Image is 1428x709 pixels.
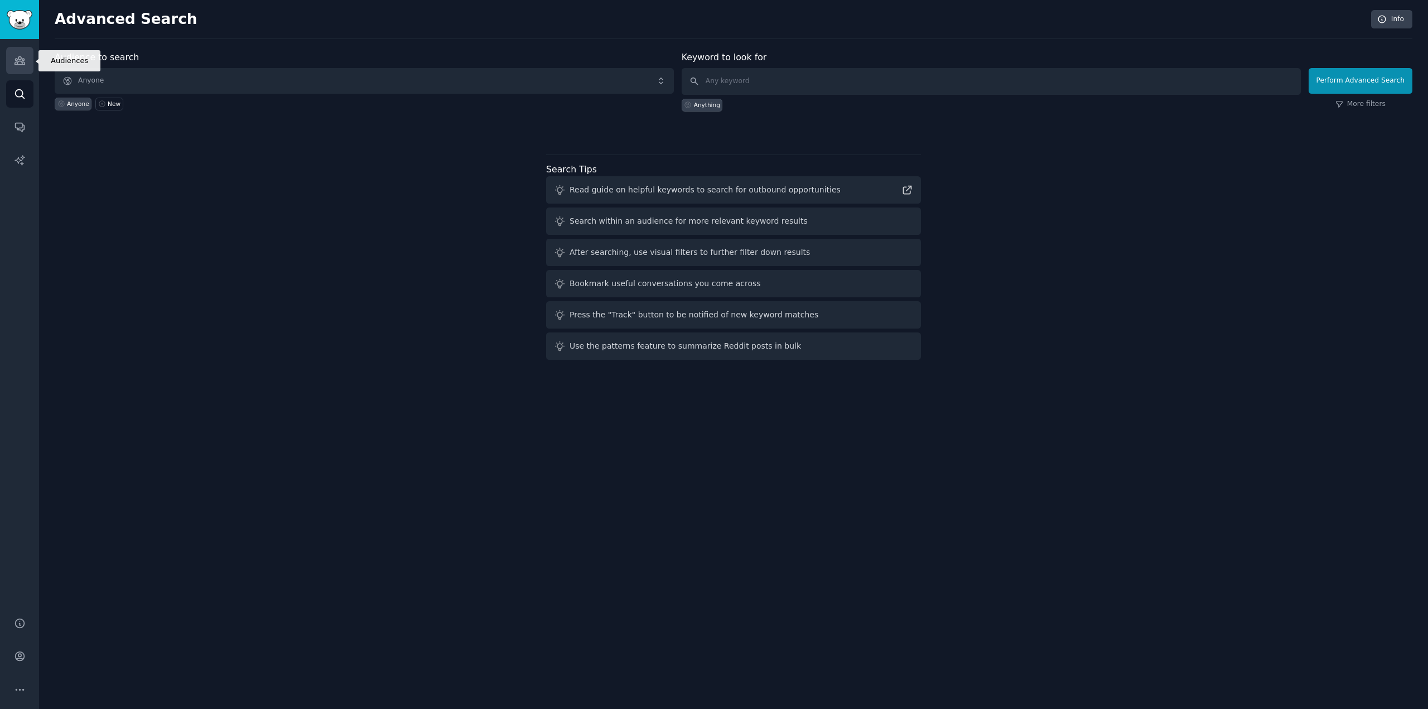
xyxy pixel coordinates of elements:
[682,52,767,62] label: Keyword to look for
[55,68,674,94] button: Anyone
[570,278,761,290] div: Bookmark useful conversations you come across
[570,215,808,227] div: Search within an audience for more relevant keyword results
[7,10,32,30] img: GummySearch logo
[546,164,597,175] label: Search Tips
[67,100,89,108] div: Anyone
[1371,10,1412,29] a: Info
[682,68,1301,95] input: Any keyword
[570,309,818,321] div: Press the "Track" button to be notified of new keyword matches
[95,98,123,110] a: New
[1335,99,1386,109] a: More filters
[55,11,1365,28] h2: Advanced Search
[570,184,841,196] div: Read guide on helpful keywords to search for outbound opportunities
[570,340,801,352] div: Use the patterns feature to summarize Reddit posts in bulk
[570,247,810,258] div: After searching, use visual filters to further filter down results
[55,52,139,62] label: Audience to search
[1309,68,1412,94] button: Perform Advanced Search
[694,101,720,109] div: Anything
[108,100,120,108] div: New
